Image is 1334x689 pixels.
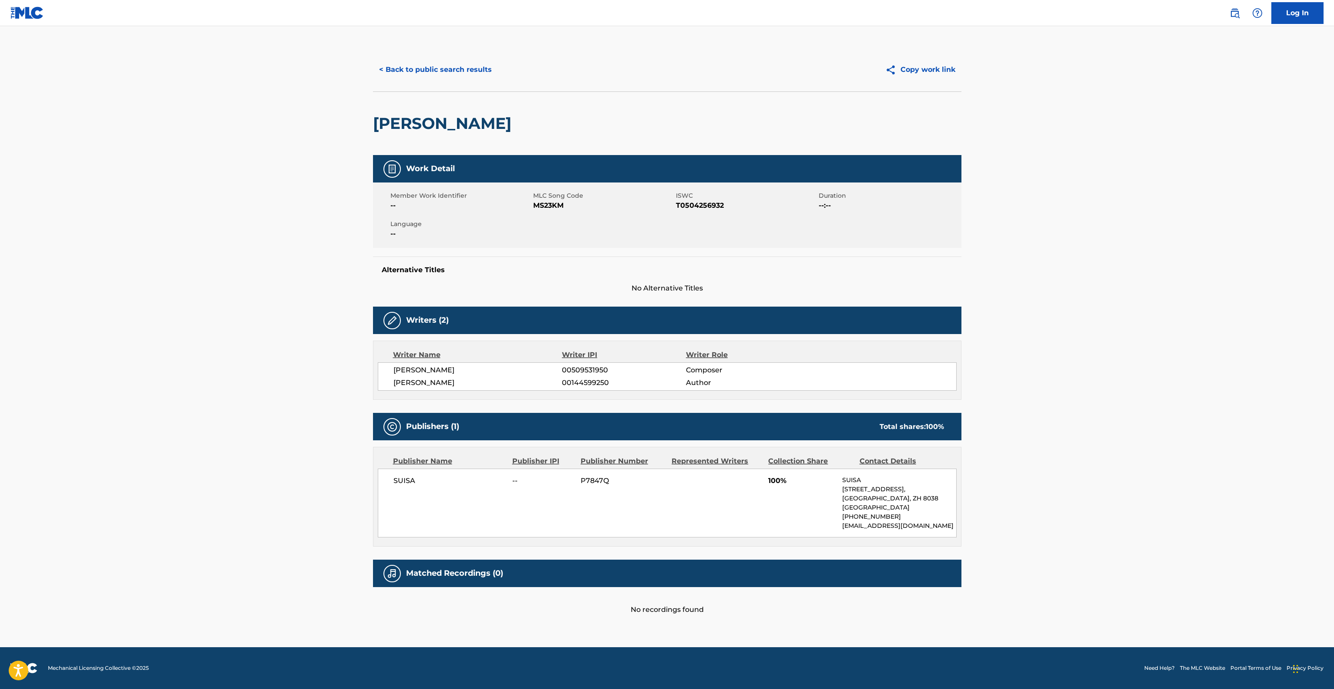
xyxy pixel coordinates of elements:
[842,521,956,530] p: [EMAIL_ADDRESS][DOMAIN_NAME]
[393,456,506,466] div: Publisher Name
[581,456,665,466] div: Publisher Number
[387,568,397,579] img: Matched Recordings
[1230,664,1281,672] a: Portal Terms of Use
[885,64,901,75] img: Copy work link
[686,378,799,388] span: Author
[393,365,562,375] span: [PERSON_NAME]
[686,365,799,375] span: Composer
[373,114,516,133] h2: [PERSON_NAME]
[819,200,959,211] span: --:--
[393,476,506,486] span: SUISA
[373,59,498,81] button: < Back to public search results
[393,378,562,388] span: [PERSON_NAME]
[406,422,459,432] h5: Publishers (1)
[1230,8,1240,18] img: search
[1180,664,1225,672] a: The MLC Website
[390,220,531,229] span: Language
[1144,664,1175,672] a: Need Help?
[512,456,574,466] div: Publisher IPI
[672,456,762,466] div: Represented Writers
[581,476,665,486] span: P7847Q
[1271,2,1324,24] a: Log In
[533,191,674,200] span: MLC Song Code
[842,476,956,485] p: SUISA
[390,229,531,239] span: --
[387,315,397,326] img: Writers
[1293,656,1298,682] div: Drag
[879,59,961,81] button: Copy work link
[373,587,961,615] div: No recordings found
[860,456,944,466] div: Contact Details
[842,485,956,494] p: [STREET_ADDRESS],
[10,7,44,19] img: MLC Logo
[676,191,817,200] span: ISWC
[842,494,956,503] p: [GEOGRAPHIC_DATA], ZH 8038
[533,200,674,211] span: MS23KM
[562,350,686,360] div: Writer IPI
[768,476,836,486] span: 100%
[373,283,961,294] span: No Alternative Titles
[880,422,944,432] div: Total shares:
[768,456,853,466] div: Collection Share
[842,512,956,521] p: [PHONE_NUMBER]
[819,191,959,200] span: Duration
[390,200,531,211] span: --
[387,422,397,432] img: Publishers
[406,315,449,325] h5: Writers (2)
[512,476,574,486] span: --
[10,663,37,673] img: logo
[562,365,685,375] span: 00509531950
[1249,4,1266,22] div: Help
[686,350,799,360] div: Writer Role
[393,350,562,360] div: Writer Name
[406,164,455,174] h5: Work Detail
[676,200,817,211] span: T0504256932
[1287,664,1324,672] a: Privacy Policy
[382,266,953,274] h5: Alternative Titles
[926,422,944,431] span: 100 %
[406,568,503,578] h5: Matched Recordings (0)
[562,378,685,388] span: 00144599250
[48,664,149,672] span: Mechanical Licensing Collective © 2025
[842,503,956,512] p: [GEOGRAPHIC_DATA]
[1252,8,1263,18] img: help
[1226,4,1243,22] a: Public Search
[390,191,531,200] span: Member Work Identifier
[1290,647,1334,689] iframe: Chat Widget
[387,164,397,174] img: Work Detail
